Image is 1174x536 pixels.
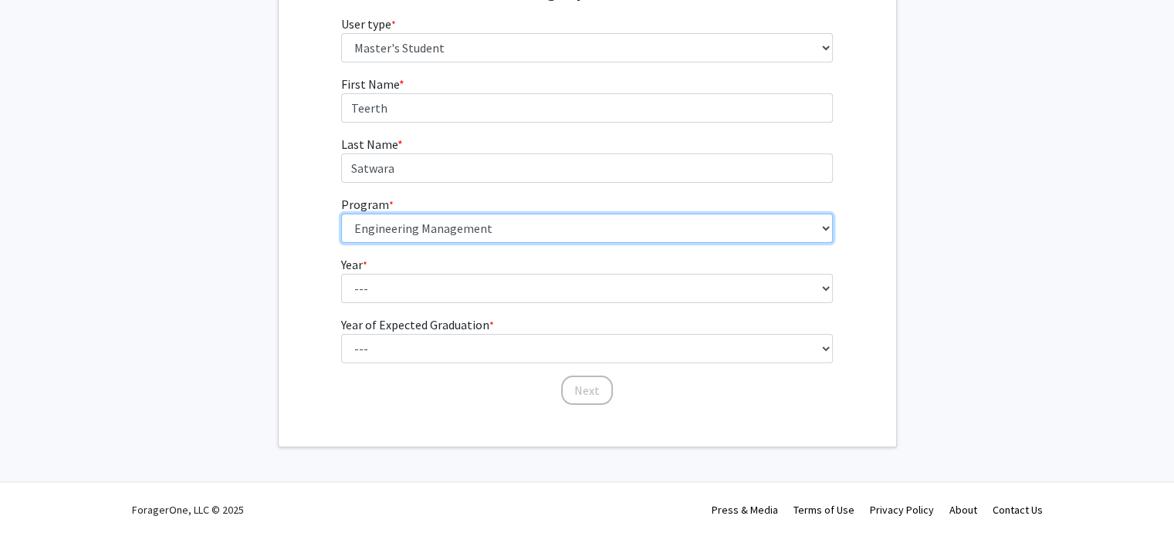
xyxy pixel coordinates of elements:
span: Last Name [341,137,398,152]
label: Program [341,195,394,214]
button: Next [561,376,613,405]
label: Year of Expected Graduation [341,315,494,334]
label: Year [341,255,367,274]
a: Terms of Use [793,503,854,517]
label: User type [341,15,396,33]
a: Press & Media [712,503,778,517]
a: About [949,503,977,517]
a: Privacy Policy [870,503,934,517]
span: First Name [341,76,399,92]
a: Contact Us [993,503,1043,517]
iframe: Chat [12,467,66,524]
